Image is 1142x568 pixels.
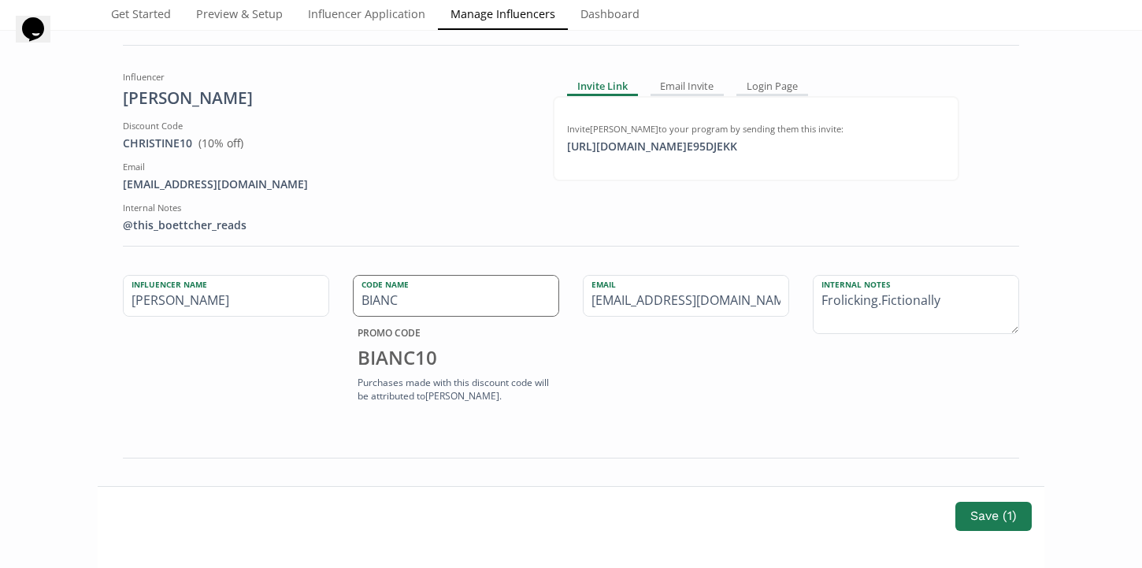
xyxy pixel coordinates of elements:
[353,344,559,371] div: BIANC 10
[123,217,529,233] div: @this_boettcher_reads
[567,123,945,136] div: Invite [PERSON_NAME] to your program by sending them this invite:
[955,502,1032,531] button: Save (1)
[814,276,1018,334] textarea: Frolicking.Fictionally
[123,161,529,173] div: Email
[584,276,773,290] label: Email
[736,77,808,96] div: Login Page
[124,276,313,290] label: Influencer Name
[123,120,529,132] div: Discount Code
[198,136,243,150] span: ( 10 % off)
[123,176,529,192] div: [EMAIL_ADDRESS][DOMAIN_NAME]
[16,16,66,63] iframe: chat widget
[123,202,529,214] div: Internal Notes
[123,71,529,84] div: Influencer
[123,136,192,150] a: CHRISTINE10
[814,276,1003,290] label: Internal Notes
[558,139,747,154] div: [URL][DOMAIN_NAME] E95DJEKK
[353,376,559,403] div: Purchases made with this discount code will be attributed to [PERSON_NAME] .
[353,326,559,340] div: PROMO CODE
[123,484,529,496] div: Influencer
[354,276,543,290] label: Code Name
[567,77,638,96] div: Invite Link
[651,77,725,96] div: Email Invite
[123,87,529,110] div: [PERSON_NAME]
